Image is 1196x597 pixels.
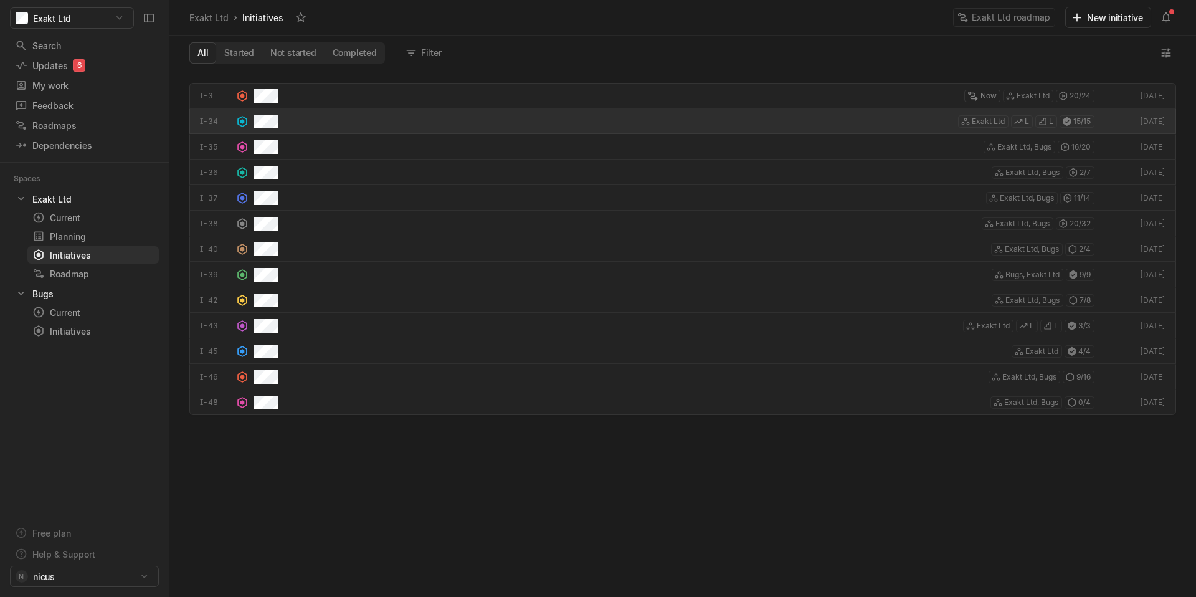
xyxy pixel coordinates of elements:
[189,313,1176,338] a: I-43Exakt LtdLL3/3[DATE]
[189,389,1176,415] div: I-48Exakt Ltd, Bugs0/4[DATE]
[32,267,154,280] div: Roadmap
[10,7,134,29] button: Exakt Ltd
[953,8,1065,27] a: Exakt Ltd roadmap
[32,193,72,206] div: Exakt Ltd
[19,570,25,583] span: NI
[1060,115,1094,128] div: 15 / 15
[27,209,159,226] a: Current
[1005,167,1060,178] span: Exakt Ltd, Bugs
[10,190,159,208] a: Exakt Ltd
[1138,116,1165,127] div: [DATE]
[10,566,159,587] button: NInicus
[216,43,262,63] button: Started
[10,96,159,115] a: Feedback
[169,83,1196,597] div: grid
[187,9,231,26] a: Exakt Ltd
[189,364,1176,389] div: I-46Exakt Ltd, Bugs9/16[DATE]
[1011,115,1033,128] button: L
[189,42,216,64] button: All
[15,99,154,112] div: Feedback
[240,9,286,26] div: Initiatives
[200,295,231,306] div: I-42
[189,185,1176,211] a: I-37Exakt Ltd, Bugs11/14[DATE]
[325,43,385,63] button: Completed
[1138,193,1165,204] div: [DATE]
[1002,371,1056,383] span: Exakt Ltd, Bugs
[15,39,154,52] div: Search
[1138,244,1165,255] div: [DATE]
[189,287,1176,313] a: I-42Exakt Ltd, Bugs7/8[DATE]
[1054,320,1058,332] span: L
[10,76,159,95] a: My work
[32,527,71,540] div: Free plan
[189,211,1176,236] a: I-38Exakt Ltd, Bugs20/32[DATE]
[1065,7,1151,28] button: New initiative
[73,59,85,72] div: 6
[1138,295,1165,306] div: [DATE]
[189,11,229,24] div: Exakt Ltd
[32,211,154,224] div: Current
[200,371,231,383] div: I-46
[10,36,159,55] a: Search
[1066,166,1094,179] div: 2 / 7
[995,218,1050,229] span: Exakt Ltd, Bugs
[1005,244,1059,255] span: Exakt Ltd, Bugs
[1005,295,1060,306] span: Exakt Ltd, Bugs
[32,230,154,243] div: Planning
[10,56,159,75] a: Updates6
[32,325,154,338] div: Initiatives
[1138,371,1165,383] div: [DATE]
[200,244,231,255] div: I-40
[200,193,231,204] div: I-37
[980,90,997,102] span: Now
[1025,116,1029,127] span: L
[189,83,1176,108] div: I-3NowExakt Ltd20/24[DATE]
[200,218,231,229] div: I-38
[27,303,159,321] a: Current
[15,59,154,72] div: Updates
[1138,218,1165,229] div: [DATE]
[1138,167,1165,178] div: [DATE]
[1063,371,1094,383] div: 9 / 16
[15,119,154,132] div: Roadmaps
[189,160,1176,185] a: I-36Exakt Ltd, Bugs2/7[DATE]
[977,320,1010,332] span: Exakt Ltd
[262,43,325,63] button: Not started
[400,43,449,63] button: Filter
[27,265,159,282] a: Roadmap
[32,287,54,300] div: Bugs
[189,338,1176,364] a: I-45Exakt Ltd4/4[DATE]
[1138,269,1165,280] div: [DATE]
[189,108,1176,134] a: I-34Exakt LtdLL15/15[DATE]
[1138,90,1165,102] div: [DATE]
[972,9,1050,26] span: Exakt Ltd roadmap
[1065,243,1094,256] div: 2 / 4
[33,12,71,25] span: Exakt Ltd
[27,227,159,245] a: Planning
[1138,320,1165,332] div: [DATE]
[200,90,231,102] div: I-3
[27,322,159,340] a: Initiatives
[189,262,1176,287] div: I-39Bugs, Exakt Ltd9/9[DATE]
[1040,320,1062,332] button: L
[200,397,231,408] div: I-48
[1065,320,1094,332] div: 3 / 3
[200,346,231,357] div: I-45
[189,134,1176,160] a: I-35Exakt Ltd, Bugs16/20[DATE]
[1030,320,1034,332] span: L
[27,246,159,264] a: Initiatives
[1058,141,1094,153] div: 16 / 20
[1065,396,1094,409] div: 0 / 4
[1060,192,1094,204] div: 11 / 14
[1066,294,1094,307] div: 7 / 8
[972,116,1005,127] span: Exakt Ltd
[200,269,231,280] div: I-39
[10,285,159,302] a: Bugs
[200,167,231,178] div: I-36
[189,236,1176,262] a: I-40Exakt Ltd, Bugs2/4[DATE]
